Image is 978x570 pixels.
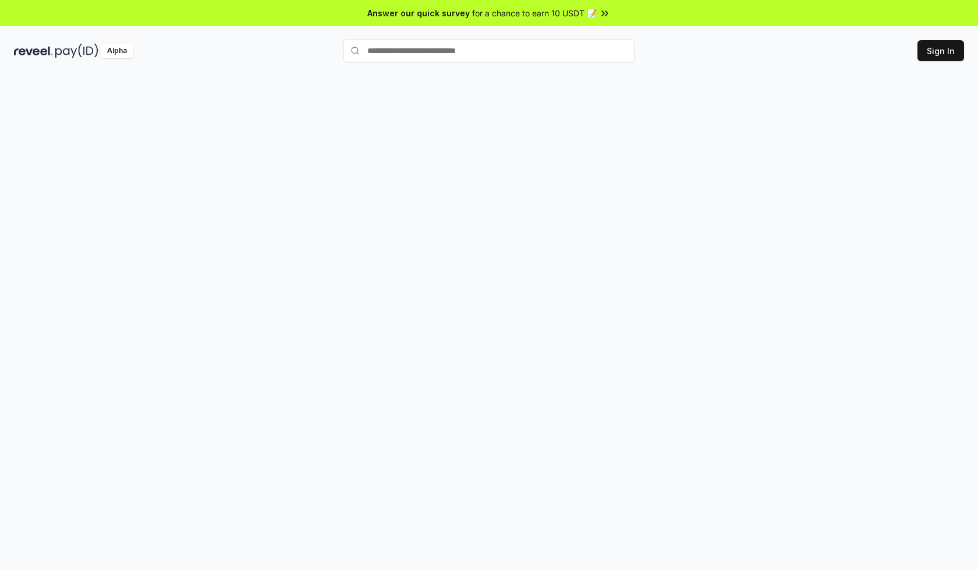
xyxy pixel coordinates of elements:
[917,40,964,61] button: Sign In
[55,44,98,58] img: pay_id
[14,44,53,58] img: reveel_dark
[472,7,597,19] span: for a chance to earn 10 USDT 📝
[101,44,133,58] div: Alpha
[367,7,470,19] span: Answer our quick survey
